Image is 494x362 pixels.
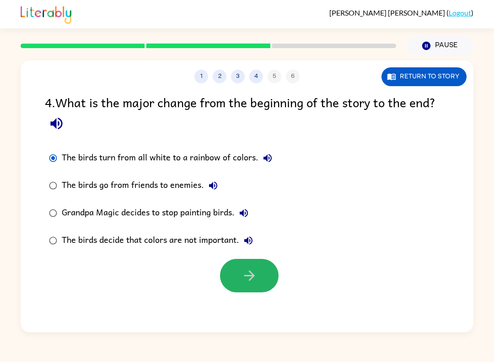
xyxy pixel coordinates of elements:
[204,176,222,195] button: The birds go from friends to enemies.
[194,70,208,83] button: 1
[213,70,226,83] button: 2
[62,204,253,222] div: Grandpa Magic decides to stop painting birds.
[21,4,71,24] img: Literably
[381,67,467,86] button: Return to story
[258,149,277,167] button: The birds turn from all white to a rainbow of colors.
[62,149,277,167] div: The birds turn from all white to a rainbow of colors.
[329,8,473,17] div: ( )
[249,70,263,83] button: 4
[45,93,449,135] div: 4 . What is the major change from the beginning of the story to the end?
[62,176,222,195] div: The birds go from friends to enemies.
[449,8,471,17] a: Logout
[235,204,253,222] button: Grandpa Magic decides to stop painting birds.
[62,231,258,250] div: The birds decide that colors are not important.
[329,8,446,17] span: [PERSON_NAME] [PERSON_NAME]
[239,231,258,250] button: The birds decide that colors are not important.
[231,70,245,83] button: 3
[407,35,473,56] button: Pause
